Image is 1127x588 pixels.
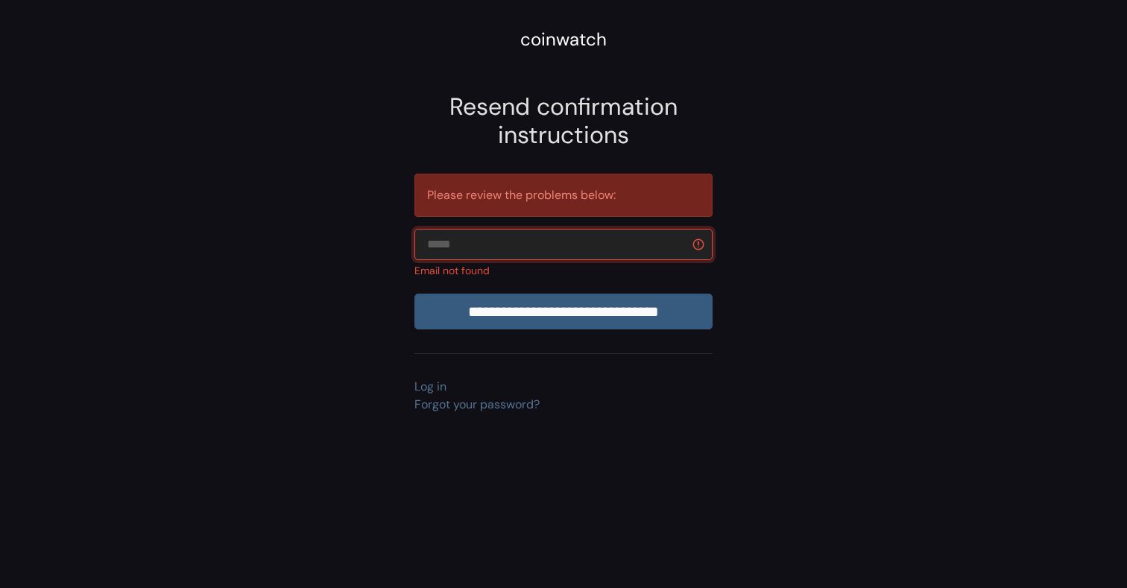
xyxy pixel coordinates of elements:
div: Please review the problems below: [414,174,713,217]
a: coinwatch [520,34,607,49]
a: Forgot your password? [414,396,540,412]
div: Email not found [414,263,713,279]
div: coinwatch [520,26,607,53]
a: Log in [414,379,446,394]
h2: Resend confirmation instructions [414,92,713,150]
